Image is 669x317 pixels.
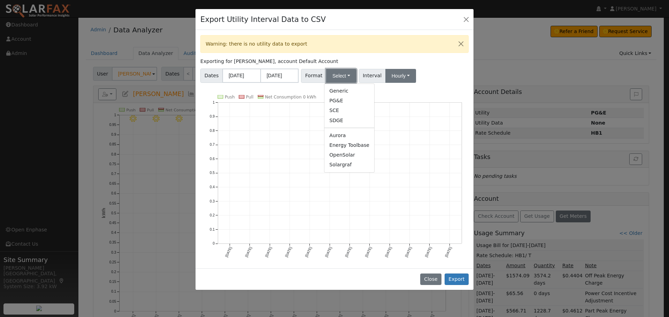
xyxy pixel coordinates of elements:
[424,246,432,257] text: [DATE]
[224,246,232,257] text: [DATE]
[324,106,374,116] a: SCE
[324,246,332,257] text: [DATE]
[364,246,372,257] text: [DATE]
[454,35,468,53] button: Close
[210,228,215,231] text: 0.1
[200,58,338,65] label: Exporting for [PERSON_NAME], account Default Account
[245,246,253,257] text: [DATE]
[210,185,215,189] text: 0.4
[404,246,412,257] text: [DATE]
[200,35,469,53] div: Warning: there is no utility data to export
[344,246,352,257] text: [DATE]
[324,140,374,150] a: Energy Toolbase
[324,130,374,140] a: Aurora
[210,129,215,133] text: 0.8
[213,101,215,104] text: 1
[246,95,253,100] text: Pull
[210,213,215,217] text: 0.2
[326,69,356,83] button: Select
[200,69,223,83] span: Dates
[264,246,272,257] text: [DATE]
[420,274,441,285] button: Close
[324,116,374,125] a: SDGE
[213,241,215,245] text: 0
[265,95,316,100] text: Net Consumption 0 kWh
[210,157,215,161] text: 0.6
[200,14,326,25] h4: Export Utility Interval Data to CSV
[324,150,374,160] a: OpenSolar
[359,69,386,83] span: Interval
[305,246,313,257] text: [DATE]
[445,274,469,285] button: Export
[210,143,215,146] text: 0.7
[210,171,215,175] text: 0.5
[225,95,235,100] text: Push
[210,114,215,118] text: 0.9
[384,246,392,257] text: [DATE]
[461,14,471,24] button: Close
[324,86,374,96] a: Generic
[324,96,374,106] a: PG&E
[324,160,374,170] a: Solargraf
[444,246,452,257] text: [DATE]
[284,246,292,257] text: [DATE]
[210,199,215,203] text: 0.3
[385,69,416,83] button: Hourly
[301,69,326,83] span: Format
